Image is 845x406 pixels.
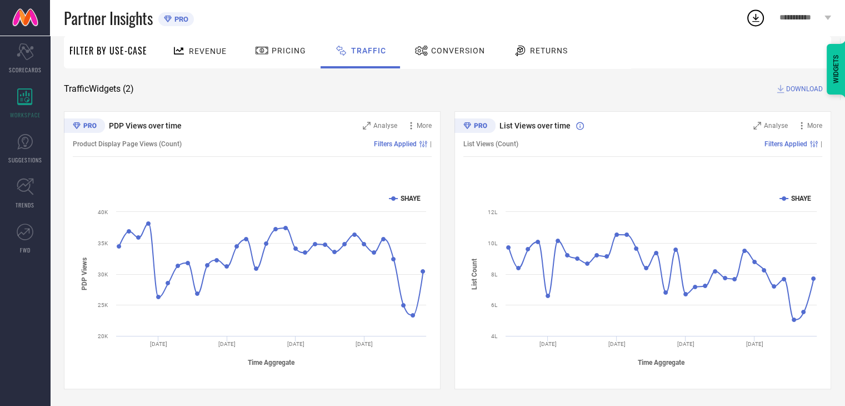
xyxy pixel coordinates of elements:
span: PDP Views over time [109,121,182,130]
text: [DATE] [150,341,167,347]
span: Returns [530,46,568,55]
text: [DATE] [218,341,236,347]
span: Revenue [189,47,227,56]
span: List Views (Count) [463,140,518,148]
text: 12L [488,209,498,215]
div: Premium [64,118,105,135]
span: Filters Applied [374,140,417,148]
span: DOWNLOAD [786,83,823,95]
tspan: List Count [471,258,478,289]
span: List Views over time [499,121,571,130]
text: 30K [98,271,108,278]
tspan: PDP Views [81,258,88,290]
span: Analyse [764,122,788,130]
tspan: Time Aggregate [248,359,295,367]
div: Open download list [746,8,766,28]
span: PRO [172,15,188,23]
text: [DATE] [608,341,626,347]
span: | [821,140,822,148]
span: | [430,140,432,148]
span: WORKSPACE [10,111,41,119]
span: Filter By Use-Case [69,44,147,57]
text: 6L [491,302,498,308]
text: [DATE] [677,341,694,347]
text: SHAYE [401,195,421,202]
text: 20K [98,333,108,339]
span: SUGGESTIONS [8,156,42,164]
text: [DATE] [356,341,373,347]
span: Traffic [351,46,386,55]
span: Analyse [373,122,397,130]
span: Partner Insights [64,7,153,29]
text: 4L [491,333,498,339]
span: Conversion [431,46,485,55]
text: [DATE] [539,341,557,347]
span: SCORECARDS [9,66,42,74]
text: [DATE] [287,341,304,347]
text: SHAYE [791,195,811,202]
span: Filters Applied [764,140,807,148]
text: 8L [491,271,498,278]
svg: Zoom [363,122,371,130]
span: More [807,122,822,130]
text: 25K [98,302,108,308]
text: [DATE] [746,341,763,347]
span: More [417,122,432,130]
text: 35K [98,240,108,246]
span: FWD [20,246,31,254]
div: Premium [454,118,496,135]
svg: Zoom [753,122,761,130]
span: Traffic Widgets ( 2 ) [64,83,134,95]
text: 40K [98,209,108,215]
tspan: Time Aggregate [638,359,685,367]
text: 10L [488,240,498,246]
span: Pricing [272,46,306,55]
span: TRENDS [16,201,34,209]
span: Product Display Page Views (Count) [73,140,182,148]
